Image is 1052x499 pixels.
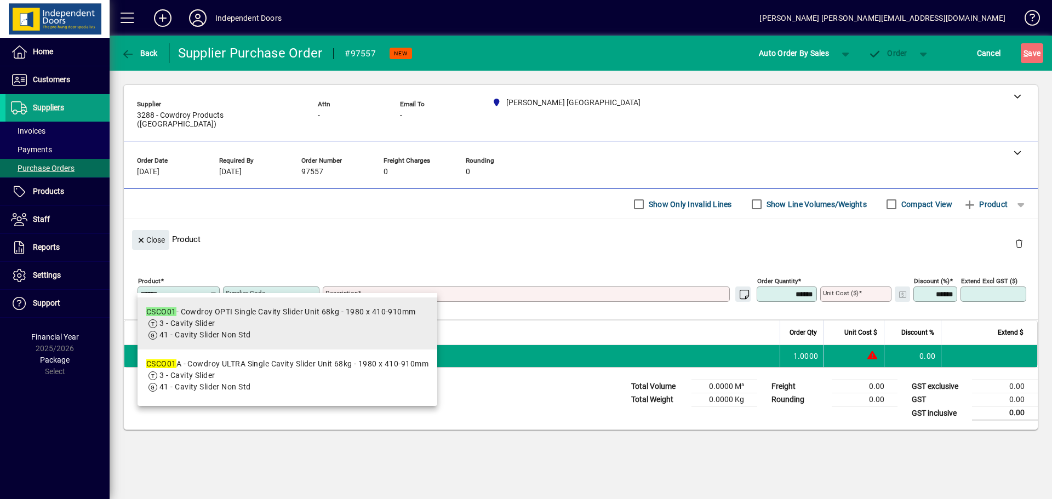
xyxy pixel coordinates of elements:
span: ave [1024,44,1040,62]
span: Purchase Orders [11,164,75,173]
mat-label: Supplier Code [226,289,265,297]
td: GST inclusive [906,406,972,420]
td: GST exclusive [906,380,972,393]
td: 0.00 [832,380,897,393]
div: Product [124,219,1038,259]
mat-label: Discount (%) [914,277,950,285]
em: CSCO01 [146,359,176,368]
button: Cancel [974,43,1004,63]
td: GST [906,393,972,406]
span: Order [868,49,907,58]
span: Settings [33,271,61,279]
td: Freight [766,380,832,393]
mat-label: Unit Cost ($) [823,289,859,297]
td: 0.0000 M³ [691,380,757,393]
span: - [318,111,320,120]
span: 0 [466,168,470,176]
mat-label: Extend excl GST ($) [961,277,1017,285]
span: Payments [11,145,52,154]
td: 0.00 [972,406,1038,420]
span: Unit Cost $ [844,326,877,339]
span: 97557 [301,168,323,176]
td: Total Volume [626,380,691,393]
span: 41 - Cavity Slider Non Std [159,330,250,339]
a: Purchase Orders [5,159,110,177]
a: Staff [5,206,110,233]
a: Products [5,178,110,205]
span: Suppliers [33,103,64,112]
td: 0.0000 Kg [691,393,757,406]
span: Customers [33,75,70,84]
label: Compact View [899,199,952,210]
span: S [1024,49,1028,58]
span: - [400,111,402,120]
span: [DATE] [137,168,159,176]
a: Home [5,38,110,66]
div: [PERSON_NAME] [PERSON_NAME][EMAIL_ADDRESS][DOMAIN_NAME] [759,9,1005,27]
button: Delete [1006,230,1032,256]
span: Discount % [901,326,934,339]
mat-label: Description [325,289,358,297]
span: Staff [33,215,50,223]
div: #97557 [345,45,376,62]
div: Independent Doors [215,9,282,27]
label: Show Line Volumes/Weights [764,199,867,210]
a: Support [5,290,110,317]
a: Settings [5,262,110,289]
td: 0.00 [972,393,1038,406]
td: Total Weight [626,393,691,406]
div: A - Cowdroy ULTRA Single Cavity Slider Unit 68kg - 1980 x 410-910mm [146,358,428,370]
mat-label: Product [138,277,161,285]
em: CSCO01 [146,307,176,316]
td: 0.00 [884,345,941,367]
div: Supplier Purchase Order [178,44,323,62]
span: Invoices [11,127,45,135]
button: Profile [180,8,215,28]
span: Support [33,299,60,307]
a: Payments [5,140,110,159]
span: 3288 - Cowdroy Products ([GEOGRAPHIC_DATA]) [137,111,301,129]
span: Package [40,355,70,364]
span: Extend $ [998,326,1024,339]
label: Show Only Invalid Lines [647,199,732,210]
td: 0.00 [972,380,1038,393]
span: Cancel [977,44,1001,62]
span: Auto Order By Sales [759,44,829,62]
app-page-header-button: Back [110,43,170,63]
mat-option: CSCO01A - Cowdroy ULTRA Single Cavity Slider Unit 68kg - 1980 x 410-910mm [138,349,437,402]
span: 3 - Cavity Slider [159,319,215,328]
span: Back [121,49,158,58]
a: Reports [5,234,110,261]
button: Save [1021,43,1043,63]
button: Order [863,43,913,63]
button: Back [118,43,161,63]
span: [DATE] [219,168,242,176]
span: Products [33,187,64,196]
td: Rounding [766,393,832,406]
a: Knowledge Base [1016,2,1038,38]
span: Home [33,47,53,56]
mat-option: CSCO01 - Cowdroy OPTI Single Cavity Slider Unit 68kg - 1980 x 410-910mm [138,297,437,349]
button: Close [132,230,169,250]
span: Financial Year [31,332,79,341]
td: 0.00 [832,393,897,406]
span: 0 [384,168,388,176]
app-page-header-button: Delete [1006,238,1032,248]
span: Close [136,231,165,249]
span: Reports [33,243,60,251]
button: Auto Order By Sales [753,43,834,63]
a: Customers [5,66,110,94]
td: 1.0000 [780,345,824,367]
div: - Cowdroy OPTI Single Cavity Slider Unit 68kg - 1980 x 410-910mm [146,306,416,318]
span: 3 - Cavity Slider [159,371,215,380]
button: Add [145,8,180,28]
span: 41 - Cavity Slider Non Std [159,382,250,391]
span: NEW [394,50,408,57]
app-page-header-button: Close [129,234,172,244]
span: Order Qty [790,326,817,339]
a: Invoices [5,122,110,140]
mat-label: Order Quantity [757,277,798,285]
